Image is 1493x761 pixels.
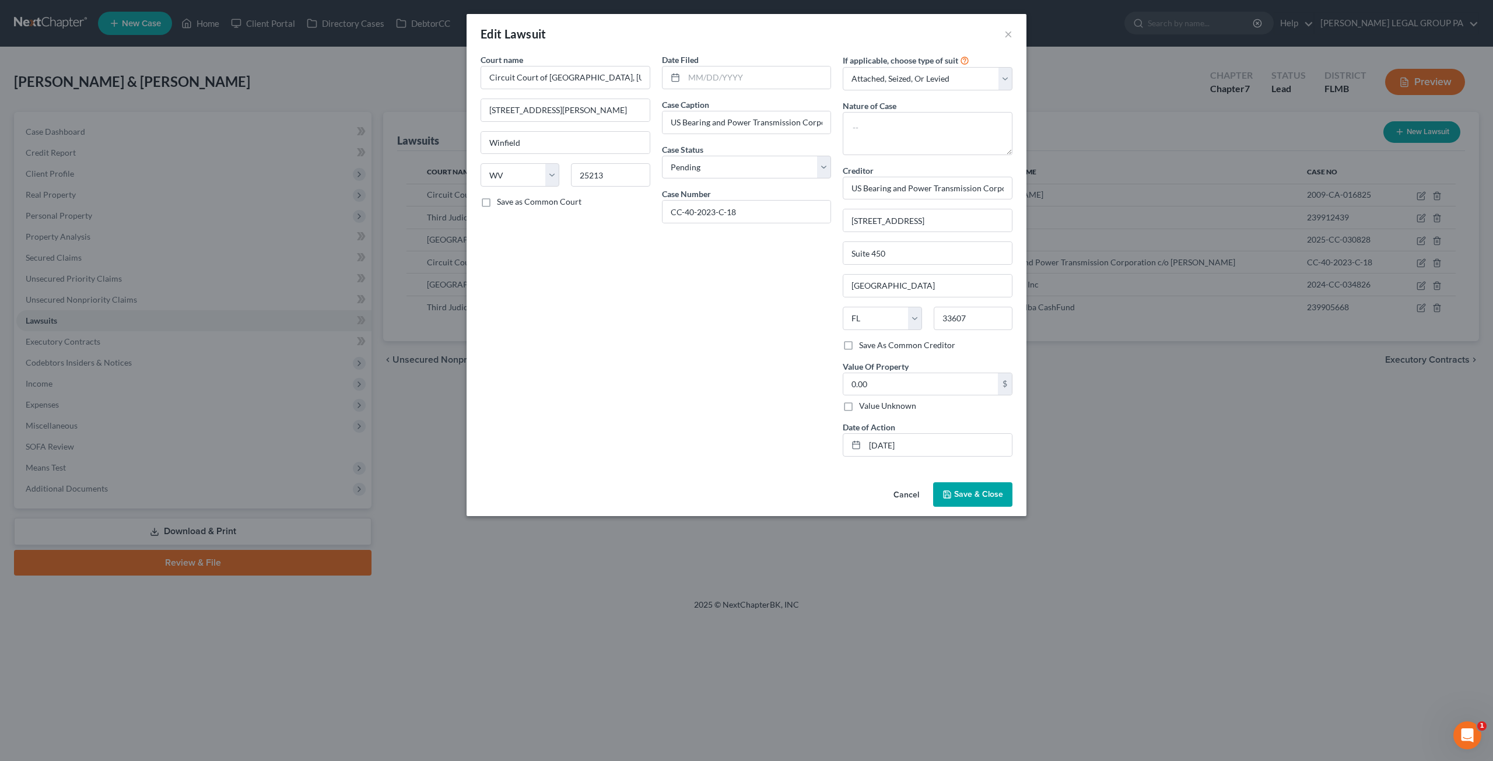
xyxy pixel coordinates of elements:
[884,483,928,507] button: Cancel
[843,209,1012,232] input: Enter address...
[481,66,650,89] input: Search court by name...
[843,242,1012,264] input: Apt, Suite, etc...
[954,489,1003,499] span: Save & Close
[859,339,955,351] label: Save As Common Creditor
[663,201,831,223] input: #
[662,54,699,66] label: Date Filed
[998,373,1012,395] div: $
[1004,27,1012,41] button: ×
[662,99,709,111] label: Case Caption
[843,100,896,112] label: Nature of Case
[662,188,711,200] label: Case Number
[843,360,909,373] label: Value Of Property
[933,482,1012,507] button: Save & Close
[481,27,502,41] span: Edit
[843,275,1012,297] input: Enter city...
[481,99,650,121] input: Enter address...
[843,373,998,395] input: 0.00
[843,54,958,66] label: If applicable, choose type of suit
[684,66,831,89] input: MM/DD/YYYY
[662,145,703,155] span: Case Status
[843,166,874,176] span: Creditor
[663,111,831,134] input: --
[843,421,895,433] label: Date of Action
[859,400,916,412] label: Value Unknown
[504,27,546,41] span: Lawsuit
[843,177,1012,200] input: Search creditor by name...
[497,196,581,208] label: Save as Common Court
[481,132,650,154] input: Enter city...
[934,307,1012,330] input: Enter zip...
[1453,721,1481,749] iframe: Intercom live chat
[865,434,1012,456] input: MM/DD/YYYY
[1477,721,1487,731] span: 1
[481,55,523,65] span: Court name
[571,163,650,187] input: Enter zip...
